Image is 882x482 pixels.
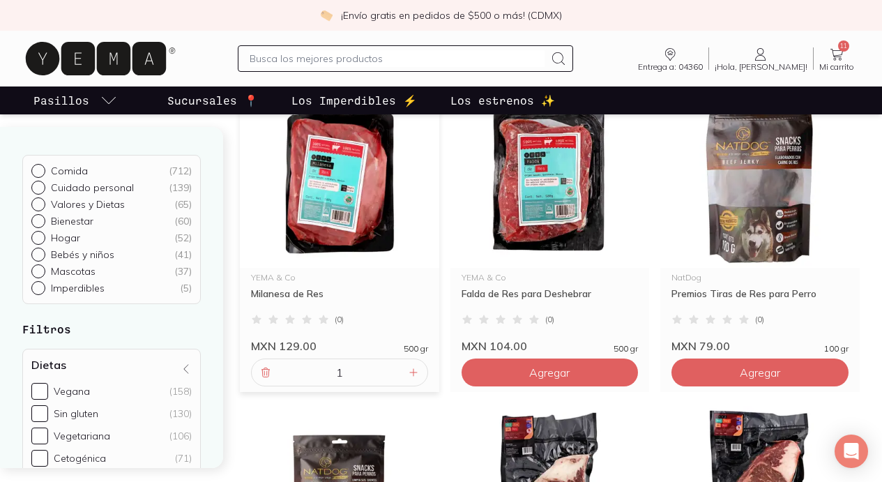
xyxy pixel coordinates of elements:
[51,248,114,261] p: Bebés y niños
[671,273,849,282] div: NatDog
[462,339,527,353] span: MXN 104.00
[462,359,639,386] button: Agregar
[169,385,192,398] div: (158)
[709,46,813,71] a: ¡Hola, [PERSON_NAME]!
[814,46,860,71] a: 11Mi carrito
[320,9,333,22] img: check
[251,287,428,312] div: Milanesa de Res
[448,86,558,114] a: Los estrenos ✨
[169,407,192,420] div: (130)
[450,96,650,353] a: 32702 Falda de resYEMA & CoFalda de Res para Deshebrar(0)MXN 104.00500 gr
[450,92,555,109] p: Los estrenos ✨
[174,248,192,261] div: ( 41 )
[175,452,192,465] div: (71)
[31,428,48,444] input: Vegetariana(106)
[755,315,764,324] span: ( 0 )
[51,282,105,294] p: Imperdibles
[169,181,192,194] div: ( 139 )
[450,96,650,268] img: 32702 Falda de res
[819,63,854,71] span: Mi carrito
[671,287,849,312] div: Premios Tiras de Res para Perro
[838,40,849,52] span: 11
[660,96,860,353] a: Premios Tiras Res de Perro NatDogNatDogPremios Tiras de Res para Perro(0)MXN 79.00100 gr
[51,215,93,227] p: Bienestar
[545,315,554,324] span: ( 0 )
[51,232,80,244] p: Hogar
[250,50,544,67] input: Busca los mejores productos
[22,322,71,336] strong: Filtros
[167,92,258,109] p: Sucursales 📍
[51,165,88,177] p: Comida
[251,339,317,353] span: MXN 129.00
[291,92,417,109] p: Los Imperdibles ⚡️
[31,86,120,114] a: pasillo-todos-link
[180,282,192,294] div: ( 5 )
[462,287,639,312] div: Falda de Res para Deshebrar
[31,358,66,372] h4: Dietas
[174,215,192,227] div: ( 60 )
[462,273,639,282] div: YEMA & Co
[341,8,562,22] p: ¡Envío gratis en pedidos de $500 o más! (CDMX)
[54,452,106,465] div: Cetogénica
[31,450,48,467] input: Cetogénica(71)
[671,339,730,353] span: MXN 79.00
[638,63,703,71] span: Entrega a: 04360
[169,165,192,177] div: ( 712 )
[165,86,261,114] a: Sucursales 📍
[31,383,48,400] input: Vegana(158)
[54,385,90,398] div: Vegana
[240,96,439,268] img: 32706 Milanesa de res
[31,405,48,422] input: Sin gluten(130)
[33,92,89,109] p: Pasillos
[51,198,125,211] p: Valores y Dietas
[51,265,96,278] p: Mascotas
[169,430,192,442] div: (106)
[51,181,134,194] p: Cuidado personal
[54,407,98,420] div: Sin gluten
[240,96,439,353] a: 32706 Milanesa de resYEMA & CoMilanesa de Res(0)MXN 129.00500 gr
[660,96,860,268] img: Premios Tiras Res de Perro NatDog
[404,345,428,353] span: 500 gr
[632,46,708,71] a: Entrega a: 04360
[529,366,570,379] span: Agregar
[335,315,344,324] span: ( 0 )
[740,366,780,379] span: Agregar
[174,198,192,211] div: ( 65 )
[54,430,110,442] div: Vegetariana
[289,86,420,114] a: Los Imperdibles ⚡️
[174,232,192,244] div: ( 52 )
[614,345,638,353] span: 500 gr
[835,435,868,468] div: Open Intercom Messenger
[824,345,849,353] span: 100 gr
[715,63,807,71] span: ¡Hola, [PERSON_NAME]!
[251,273,428,282] div: YEMA & Co
[671,359,849,386] button: Agregar
[174,265,192,278] div: ( 37 )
